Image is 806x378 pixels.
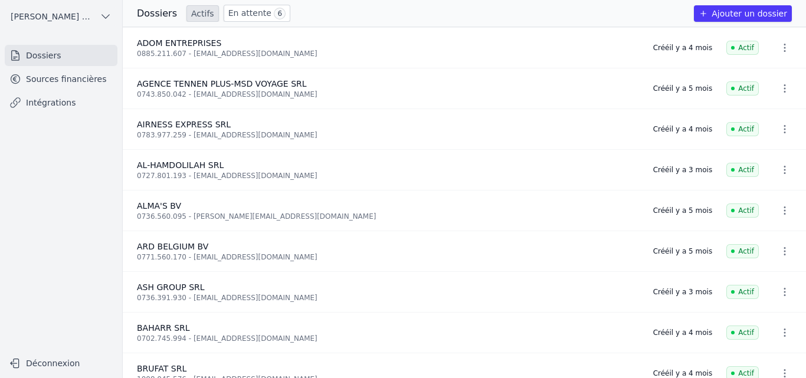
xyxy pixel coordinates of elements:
div: Créé il y a 4 mois [653,43,712,52]
span: ALMA'S BV [137,201,181,211]
div: 0771.560.170 - [EMAIL_ADDRESS][DOMAIN_NAME] [137,252,639,262]
div: 0743.850.042 - [EMAIL_ADDRESS][DOMAIN_NAME] [137,90,639,99]
h3: Dossiers [137,6,177,21]
a: Actifs [186,5,219,22]
span: Actif [726,81,759,96]
div: Créé il y a 5 mois [653,84,712,93]
span: Actif [726,285,759,299]
span: BRUFAT SRL [137,364,186,373]
div: 0783.977.259 - [EMAIL_ADDRESS][DOMAIN_NAME] [137,130,639,140]
div: Créé il y a 4 mois [653,369,712,378]
div: Créé il y a 5 mois [653,206,712,215]
div: 0885.211.607 - [EMAIL_ADDRESS][DOMAIN_NAME] [137,49,639,58]
span: Actif [726,163,759,177]
span: 6 [274,8,286,19]
span: Actif [726,244,759,258]
div: 0702.745.994 - [EMAIL_ADDRESS][DOMAIN_NAME] [137,334,639,343]
div: 0727.801.193 - [EMAIL_ADDRESS][DOMAIN_NAME] [137,171,639,180]
span: BAHARR SRL [137,323,190,333]
a: Intégrations [5,92,117,113]
span: AL-HAMDOLILAH SRL [137,160,224,170]
span: Actif [726,122,759,136]
span: AIRNESS EXPRESS SRL [137,120,231,129]
div: Créé il y a 3 mois [653,165,712,175]
div: Créé il y a 4 mois [653,328,712,337]
button: Déconnexion [5,354,117,373]
a: Sources financières [5,68,117,90]
span: ADOM ENTREPRISES [137,38,221,48]
span: Actif [726,326,759,340]
a: Dossiers [5,45,117,66]
button: Ajouter un dossier [694,5,792,22]
div: 0736.391.930 - [EMAIL_ADDRESS][DOMAIN_NAME] [137,293,639,303]
span: AGENCE TENNEN PLUS-MSD VOYAGE SRL [137,79,307,88]
span: ASH GROUP SRL [137,282,205,292]
div: Créé il y a 3 mois [653,287,712,297]
div: Créé il y a 4 mois [653,124,712,134]
span: Actif [726,203,759,218]
span: Actif [726,41,759,55]
div: 0736.560.095 - [PERSON_NAME][EMAIL_ADDRESS][DOMAIN_NAME] [137,212,639,221]
div: Créé il y a 5 mois [653,246,712,256]
span: [PERSON_NAME] ET PARTNERS SRL [11,11,95,22]
a: En attente 6 [224,5,290,22]
span: ARD BELGIUM BV [137,242,208,251]
button: [PERSON_NAME] ET PARTNERS SRL [5,7,117,26]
